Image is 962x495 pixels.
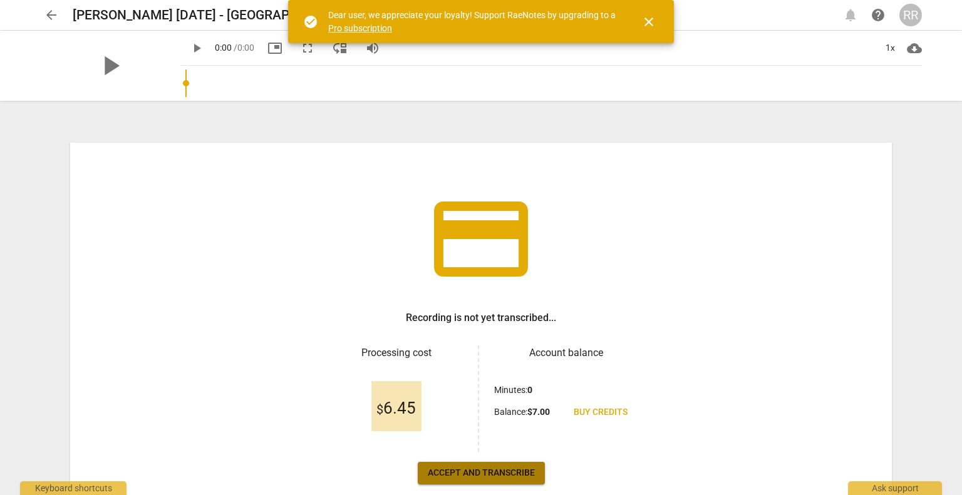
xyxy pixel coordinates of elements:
[185,37,208,59] button: Play
[574,406,628,419] span: Buy credits
[848,481,942,495] div: Ask support
[361,37,384,59] button: Volume
[564,401,638,424] a: Buy credits
[878,38,902,58] div: 1x
[328,23,392,33] a: Pro subscription
[324,345,468,360] h3: Processing cost
[267,41,282,56] span: picture_in_picture
[527,385,532,395] b: 0
[376,399,416,418] span: 6.45
[899,4,922,26] button: RR
[215,43,232,53] span: 0:00
[300,41,315,56] span: fullscreen
[418,462,545,484] button: Accept and transcribe
[641,14,656,29] span: close
[303,14,318,29] span: check_circle
[333,41,348,56] span: move_down
[634,7,664,37] button: Close
[527,407,550,417] b: $ 7.00
[494,384,532,397] p: Minutes :
[296,37,319,59] button: Fullscreen
[376,402,383,417] span: $
[494,406,550,419] p: Balance :
[73,8,354,23] h2: [PERSON_NAME] [DATE] - [GEOGRAPHIC_DATA]
[44,8,59,23] span: arrow_back
[94,49,127,82] span: play_arrow
[871,8,886,23] span: help
[234,43,254,53] span: / 0:00
[328,9,619,34] div: Dear user, we appreciate your loyalty! Support RaeNotes by upgrading to a
[264,37,286,59] button: Picture in picture
[425,183,537,295] span: credit_card
[406,310,556,325] h3: Recording is not yet transcribed...
[428,467,535,479] span: Accept and transcribe
[329,37,351,59] button: View player as separate pane
[494,345,638,360] h3: Account balance
[20,481,127,495] div: Keyboard shortcuts
[365,41,380,56] span: volume_up
[867,4,889,26] a: Help
[189,41,204,56] span: play_arrow
[907,41,922,56] span: cloud_download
